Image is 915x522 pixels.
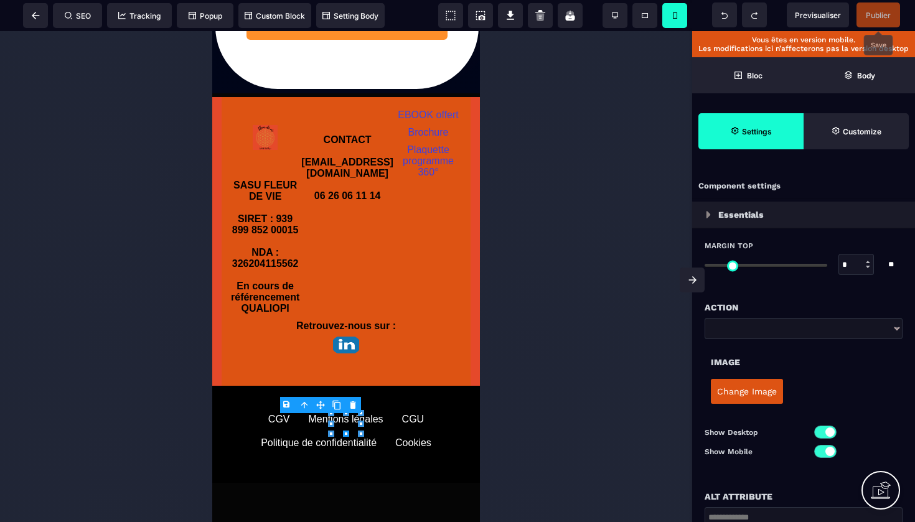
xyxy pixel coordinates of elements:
span: Open Style Manager [804,113,909,149]
div: Component settings [692,174,915,198]
b: Retrouvez-nous sur : [84,289,184,300]
span: Previsualiser [795,11,841,20]
p: Show Mobile [705,445,804,458]
span: SEO [65,11,91,21]
span: View components [438,3,463,28]
span: Setting Body [322,11,378,21]
span: Preview [787,2,849,27]
p: Show Desktop [705,426,804,439]
span: Open Blocks [692,57,804,93]
a: EBOOK offert [185,78,246,89]
span: Popup [189,11,222,21]
span: Screenshot [468,3,493,28]
a: Brochure [196,96,237,106]
strong: Body [857,71,875,80]
p: Essentials [718,207,764,222]
b: SASU FLEUR DE VIE [21,149,88,170]
div: CGV [56,383,78,394]
span: Tracking [118,11,161,21]
b: SIRET : 939 899 852 00015 NDA : 326204115562 En cours de référencement QUALIOPI [19,182,90,282]
div: Image [711,355,896,370]
strong: Bloc [747,71,762,80]
span: Open Layer Manager [804,57,915,93]
img: loading [706,211,711,218]
div: Mentions légales [96,383,171,394]
strong: Customize [843,127,881,136]
p: Vous êtes en version mobile. [698,35,909,44]
p: Les modifications ici n’affecterons pas la version desktop [698,44,909,53]
span: Publier [866,11,891,20]
div: Cookies [183,406,219,417]
b: CONTACT [EMAIL_ADDRESS][DOMAIN_NAME] 06 26 06 11 14 [89,103,181,170]
div: CGU [190,383,212,394]
div: Alt attribute [705,489,903,504]
strong: Settings [742,127,772,136]
span: Custom Block [245,11,305,21]
div: Action [705,300,903,315]
a: Plaquette programme 360° [190,113,244,146]
img: 1a59c7fc07b2df508e9f9470b57f58b2_Design_sans_titre_(2).png [119,304,149,324]
span: Settings [698,113,804,149]
span: Margin Top [705,241,753,251]
div: Politique de confidentialité [49,406,164,417]
button: Change Image [711,379,783,404]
